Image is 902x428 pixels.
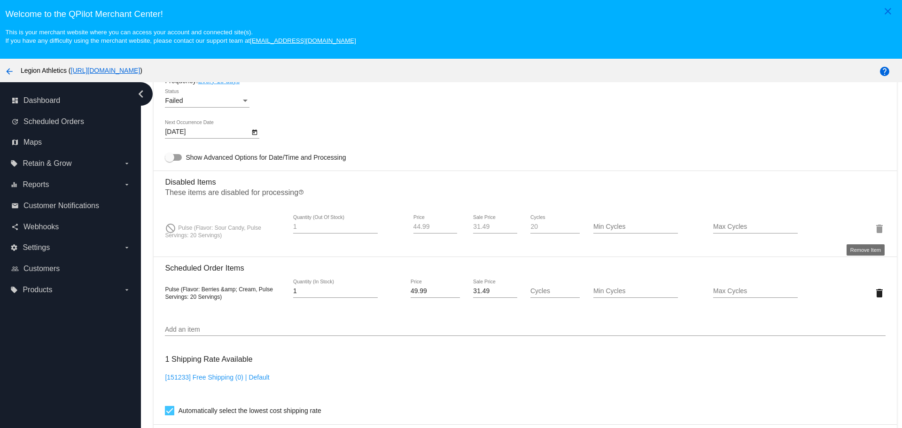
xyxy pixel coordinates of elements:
[21,67,142,74] span: Legion Athletics ( )
[250,37,356,44] a: [EMAIL_ADDRESS][DOMAIN_NAME]
[593,223,678,231] input: Min Cycles
[71,67,140,74] a: [URL][DOMAIN_NAME]
[23,202,99,210] span: Customer Notifications
[11,198,131,213] a: email Customer Notifications
[293,288,378,295] input: Quantity (In Stock)
[10,181,18,188] i: equalizer
[11,135,131,150] a: map Maps
[874,288,885,299] mat-icon: delete
[133,86,148,101] i: chevron_left
[23,180,49,189] span: Reports
[165,97,249,105] mat-select: Status
[11,97,19,104] i: dashboard
[11,261,131,276] a: people_outline Customers
[165,97,183,104] span: Failed
[5,29,356,44] small: This is your merchant website where you can access your account and connected site(s). If you hav...
[593,288,678,295] input: Min Cycles
[123,244,131,251] i: arrow_drop_down
[23,286,52,294] span: Products
[530,223,580,231] input: Cycles
[23,243,50,252] span: Settings
[293,223,378,231] input: Quantity (Out Of Stock)
[23,138,42,147] span: Maps
[165,374,269,381] a: [151233] Free Shipping (0) | Default
[4,66,15,77] mat-icon: arrow_back
[11,202,19,210] i: email
[473,288,517,295] input: Sale Price
[411,288,460,295] input: Price
[165,349,252,369] h3: 1 Shipping Rate Available
[11,139,19,146] i: map
[249,127,259,137] button: Open calendar
[165,257,885,272] h3: Scheduled Order Items
[23,117,84,126] span: Scheduled Orders
[11,93,131,108] a: dashboard Dashboard
[11,265,19,272] i: people_outline
[10,160,18,167] i: local_offer
[882,6,894,17] mat-icon: close
[713,223,798,231] input: Max Cycles
[530,288,580,295] input: Cycles
[298,189,304,201] mat-icon: help_outline
[10,244,18,251] i: settings
[10,286,18,294] i: local_offer
[165,171,885,187] h3: Disabled Items
[413,223,457,231] input: Price
[123,181,131,188] i: arrow_drop_down
[165,223,176,234] mat-icon: do_not_disturb
[473,223,517,231] input: Sale Price
[165,128,249,136] input: Next Occurrence Date
[23,223,59,231] span: Webhooks
[178,405,321,416] span: Automatically select the lowest cost shipping rate
[11,219,131,234] a: share Webhooks
[23,159,71,168] span: Retain & Grow
[123,160,131,167] i: arrow_drop_down
[874,223,885,234] mat-icon: delete
[713,288,798,295] input: Max Cycles
[11,114,131,129] a: update Scheduled Orders
[186,153,346,162] span: Show Advanced Options for Date/Time and Processing
[123,286,131,294] i: arrow_drop_down
[165,225,261,239] span: Pulse (Flavor: Sour Candy, Pulse Servings: 20 Servings)
[165,188,885,201] p: These items are disabled for processing
[165,286,272,300] span: Pulse (Flavor: Berries &amp; Cream, Pulse Servings: 20 Servings)
[11,223,19,231] i: share
[879,66,890,77] mat-icon: help
[11,118,19,125] i: update
[5,9,896,19] h3: Welcome to the QPilot Merchant Center!
[23,96,60,105] span: Dashboard
[23,265,60,273] span: Customers
[165,326,885,334] input: Add an item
